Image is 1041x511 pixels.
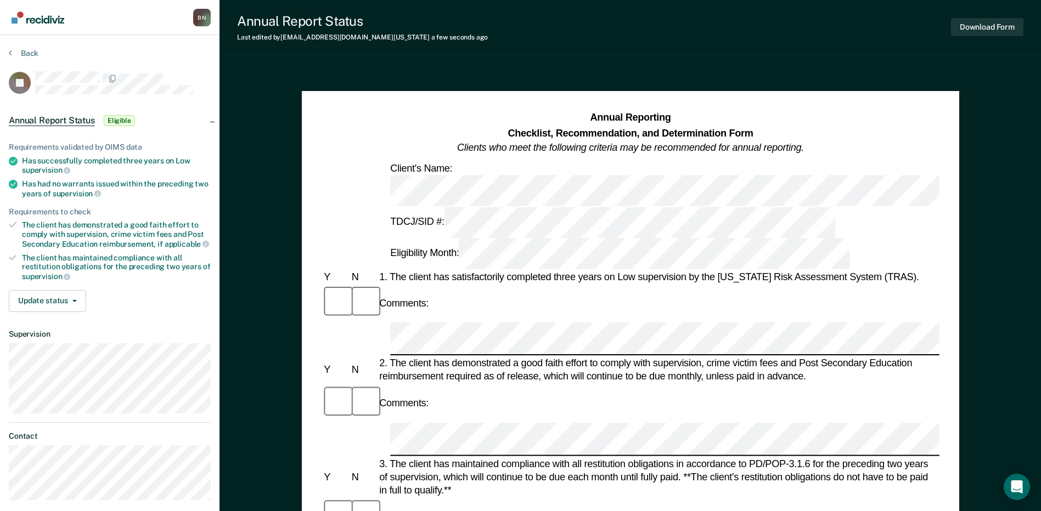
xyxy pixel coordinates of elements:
[388,238,852,269] div: Eligibility Month:
[22,220,211,248] div: The client has demonstrated a good faith effort to comply with supervision, crime victim fees and...
[237,33,488,41] div: Last edited by [EMAIL_ADDRESS][DOMAIN_NAME][US_STATE]
[377,457,939,497] div: 3. The client has maintained compliance with all restitution obligations in accordance to PD/POP-...
[9,48,38,58] button: Back
[322,470,349,484] div: Y
[388,207,837,238] div: TDCJ/SID #:
[9,330,211,339] dt: Supervision
[22,156,211,175] div: Has successfully completed three years on Low
[322,364,349,377] div: Y
[951,18,1023,36] button: Download Form
[590,112,671,123] strong: Annual Reporting
[377,396,431,410] div: Comments:
[22,179,211,198] div: Has had no warrants issued within the preceding two years of
[457,142,804,153] em: Clients who meet the following criteria may be recommended for annual reporting.
[12,12,64,24] img: Recidiviz
[53,189,101,198] span: supervision
[508,127,753,138] strong: Checklist, Recommendation, and Determination Form
[165,240,209,248] span: applicable
[9,290,86,312] button: Update status
[377,270,939,283] div: 1. The client has satisfactorily completed three years on Low supervision by the [US_STATE] Risk ...
[22,253,211,281] div: The client has maintained compliance with all restitution obligations for the preceding two years of
[22,272,70,281] span: supervision
[193,9,211,26] button: Profile dropdown button
[349,364,376,377] div: N
[349,270,376,283] div: N
[377,297,431,310] div: Comments:
[322,270,349,283] div: Y
[377,357,939,383] div: 2. The client has demonstrated a good faith effort to comply with supervision, crime victim fees ...
[9,207,211,217] div: Requirements to check
[22,166,70,174] span: supervision
[431,33,488,41] span: a few seconds ago
[104,115,135,126] span: Eligible
[9,115,95,126] span: Annual Report Status
[9,143,211,152] div: Requirements validated by OIMS data
[1004,474,1030,500] div: Open Intercom Messenger
[237,13,488,29] div: Annual Report Status
[349,470,376,484] div: N
[9,431,211,441] dt: Contact
[193,9,211,26] div: B N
